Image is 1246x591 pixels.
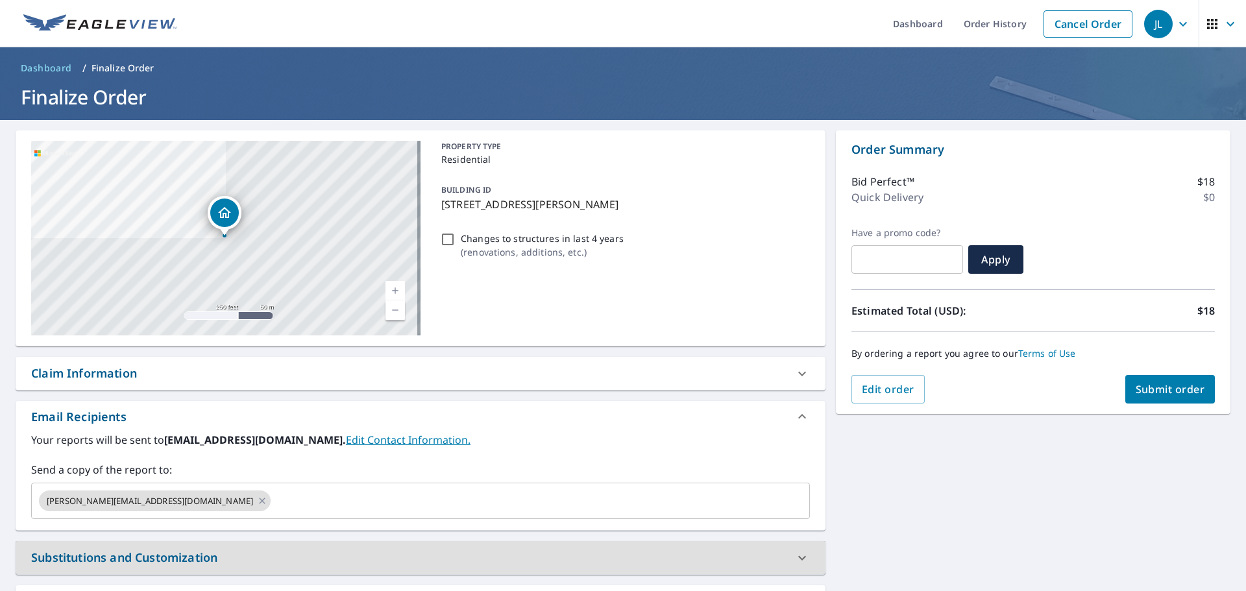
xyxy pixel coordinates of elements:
[23,14,177,34] img: EV Logo
[385,281,405,300] a: Current Level 17, Zoom In
[92,62,154,75] p: Finalize Order
[385,300,405,320] a: Current Level 17, Zoom Out
[31,365,137,382] div: Claim Information
[851,189,923,205] p: Quick Delivery
[16,58,1230,78] nav: breadcrumb
[441,141,805,152] p: PROPERTY TYPE
[461,245,624,259] p: ( renovations, additions, etc. )
[208,196,241,236] div: Dropped pin, building 1, Residential property, 5411 Milburn Rd Saint Louis, MO 63129
[979,252,1013,267] span: Apply
[1203,189,1215,205] p: $0
[1125,375,1215,404] button: Submit order
[16,541,825,574] div: Substitutions and Customization
[1018,347,1076,359] a: Terms of Use
[16,401,825,432] div: Email Recipients
[1197,303,1215,319] p: $18
[164,433,346,447] b: [EMAIL_ADDRESS][DOMAIN_NAME].
[851,375,925,404] button: Edit order
[1136,382,1205,396] span: Submit order
[21,62,72,75] span: Dashboard
[31,549,217,566] div: Substitutions and Customization
[346,433,470,447] a: EditContactInfo
[851,227,963,239] label: Have a promo code?
[31,462,810,477] label: Send a copy of the report to:
[1044,10,1132,38] a: Cancel Order
[851,174,914,189] p: Bid Perfect™
[16,357,825,390] div: Claim Information
[851,303,1033,319] p: Estimated Total (USD):
[31,432,810,448] label: Your reports will be sent to
[31,408,127,426] div: Email Recipients
[1144,10,1173,38] div: JL
[968,245,1023,274] button: Apply
[441,184,491,195] p: BUILDING ID
[39,490,271,511] div: [PERSON_NAME][EMAIL_ADDRESS][DOMAIN_NAME]
[16,84,1230,110] h1: Finalize Order
[1197,174,1215,189] p: $18
[16,58,77,78] a: Dashboard
[441,197,805,212] p: [STREET_ADDRESS][PERSON_NAME]
[851,141,1215,158] p: Order Summary
[39,495,261,507] span: [PERSON_NAME][EMAIL_ADDRESS][DOMAIN_NAME]
[862,382,914,396] span: Edit order
[82,60,86,76] li: /
[851,348,1215,359] p: By ordering a report you agree to our
[441,152,805,166] p: Residential
[461,232,624,245] p: Changes to structures in last 4 years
